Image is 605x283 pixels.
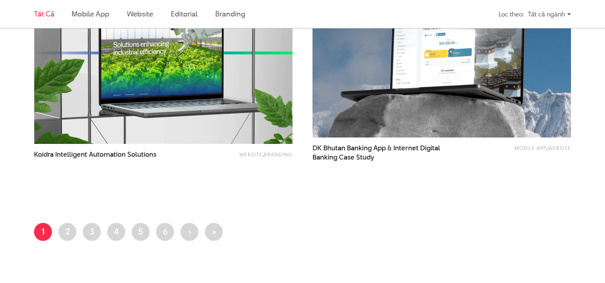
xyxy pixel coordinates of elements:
[515,144,547,152] a: Mobile app
[127,9,153,19] a: Website
[313,153,374,162] span: Banking Case Study
[548,144,571,152] a: Website
[313,144,455,162] span: DK Bhutan Banking App & Internet Digital
[58,223,76,241] a: 2
[313,144,455,162] a: DK Bhutan Banking App & Internet DigitalBanking Case Study
[528,7,571,21] div: Tất cả ngành
[264,151,292,158] a: Branding
[34,9,54,19] a: Tất cả
[107,223,125,241] a: 4
[211,225,216,237] span: »
[132,223,150,241] a: 5
[215,9,245,19] a: Branding
[171,9,198,19] a: Editorial
[34,150,176,168] a: Koidra Intelligent Automation Solutions
[55,150,87,159] span: Intelligent
[189,150,292,164] div: ,
[127,150,156,159] span: Solutions
[72,9,109,19] a: Mobile app
[468,144,571,158] div: ,
[239,151,262,158] a: Website
[499,7,524,21] div: Lọc theo:
[188,225,191,237] span: ›
[83,223,101,241] a: 3
[34,150,54,159] span: Koidra
[156,223,174,241] a: 6
[89,150,126,159] span: Automation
